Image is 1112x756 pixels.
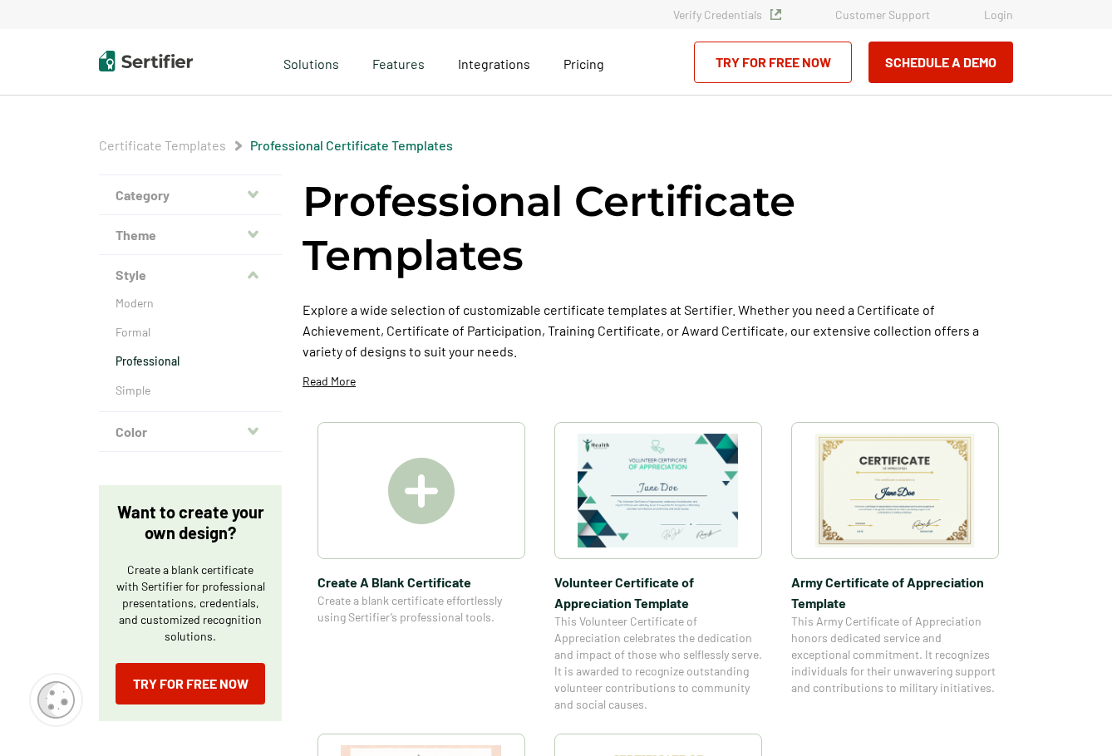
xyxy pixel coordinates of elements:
span: This Volunteer Certificate of Appreciation celebrates the dedication and impact of those who self... [554,613,762,713]
a: Try for Free Now [694,42,852,83]
a: Certificate Templates [99,137,226,153]
iframe: Chat Widget [1029,676,1112,756]
a: Formal [116,324,265,341]
span: Integrations [458,56,530,71]
img: Sertifier | Digital Credentialing Platform [99,51,193,71]
a: Simple [116,382,265,399]
span: This Army Certificate of Appreciation honors dedicated service and exceptional commitment. It rec... [791,613,999,696]
a: Professional [116,353,265,370]
span: Features [372,52,425,72]
a: Login [984,7,1013,22]
img: Verified [770,9,781,20]
img: Volunteer Certificate of Appreciation Template [578,434,739,547]
span: Create a blank certificate effortlessly using Sertifier’s professional tools. [317,592,525,626]
button: Schedule a Demo [868,42,1013,83]
a: Customer Support [835,7,930,22]
a: Try for Free Now [116,663,265,704]
button: Category [99,175,282,215]
button: Color [99,412,282,452]
a: Modern [116,295,265,312]
h1: Professional Certificate Templates [303,174,1013,282]
img: Army Certificate of Appreciation​ Template [814,434,976,547]
p: Create a blank certificate with Sertifier for professional presentations, credentials, and custom... [116,562,265,645]
span: Volunteer Certificate of Appreciation Template [554,572,762,613]
a: Volunteer Certificate of Appreciation TemplateVolunteer Certificate of Appreciation TemplateThis ... [554,422,762,713]
span: Pricing [563,56,604,71]
span: Create A Blank Certificate [317,572,525,592]
a: Verify Credentials [673,7,781,22]
a: Pricing [563,52,604,72]
span: Army Certificate of Appreciation​ Template [791,572,999,613]
p: Explore a wide selection of customizable certificate templates at Sertifier. Whether you need a C... [303,299,1013,361]
p: Read More [303,373,356,390]
div: Style [99,295,282,412]
a: Professional Certificate Templates [250,137,453,153]
a: Integrations [458,52,530,72]
span: Professional Certificate Templates [250,137,453,154]
button: Theme [99,215,282,255]
span: Solutions [283,52,339,72]
div: Breadcrumb [99,137,453,154]
a: Army Certificate of Appreciation​ TemplateArmy Certificate of Appreciation​ TemplateThis Army Cer... [791,422,999,713]
img: Create A Blank Certificate [388,458,455,524]
p: Want to create your own design? [116,502,265,543]
button: Style [99,255,282,295]
span: Certificate Templates [99,137,226,154]
img: Cookie Popup Icon [37,681,75,719]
